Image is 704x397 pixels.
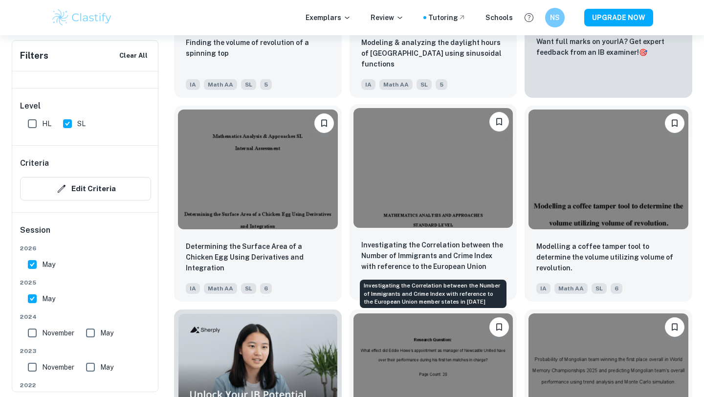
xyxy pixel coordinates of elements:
[361,37,506,69] p: Modeling & analyzing the daylight hours of Helsinki using sinusoidal functions
[20,347,151,355] span: 2023
[20,381,151,390] span: 2022
[174,106,342,302] a: BookmarkDetermining the Surface Area of a Chicken Egg Using Derivatives and IntegrationIAMath AASL6
[42,118,51,129] span: HL
[592,283,607,294] span: SL
[260,79,272,90] span: 5
[584,9,653,26] button: UPGRADE NOW
[178,110,338,229] img: Math AA IA example thumbnail: Determining the Surface Area of a Chicke
[528,110,688,229] img: Math AA IA example thumbnail: Modelling a coffee tamper tool to determ
[20,100,151,112] h6: Level
[100,362,113,373] span: May
[20,49,48,63] h6: Filters
[204,283,237,294] span: Math AA
[186,283,200,294] span: IA
[371,12,404,23] p: Review
[361,240,506,273] p: Investigating the Correlation between the Number of Immigrants and Crime Index with reference to ...
[100,328,113,338] span: May
[42,328,74,338] span: November
[417,79,432,90] span: SL
[241,283,256,294] span: SL
[353,108,513,228] img: Math AA IA example thumbnail: Investigating the Correlation between th
[117,48,150,63] button: Clear All
[525,106,692,302] a: BookmarkModelling a coffee tamper tool to determine the volume utilizing volume of revolution.IAM...
[536,283,550,294] span: IA
[204,79,237,90] span: Math AA
[20,278,151,287] span: 2025
[436,79,447,90] span: 5
[20,177,151,200] button: Edit Criteria
[485,12,513,23] a: Schools
[536,241,681,273] p: Modelling a coffee tamper tool to determine the volume utilizing volume of revolution.
[186,241,330,273] p: Determining the Surface Area of a Chicken Egg Using Derivatives and Integration
[550,12,561,23] h6: NS
[42,259,55,270] span: May
[521,9,537,26] button: Help and Feedback
[536,36,681,58] p: Want full marks on your IA ? Get expert feedback from an IB examiner!
[20,157,49,169] h6: Criteria
[77,118,86,129] span: SL
[361,79,375,90] span: IA
[665,317,684,337] button: Bookmark
[545,8,565,27] button: NS
[314,113,334,133] button: Bookmark
[42,293,55,304] span: May
[260,283,272,294] span: 6
[360,280,506,308] div: Investigating the Correlation between the Number of Immigrants and Crime Index with reference to ...
[20,312,151,321] span: 2024
[306,12,351,23] p: Exemplars
[379,79,413,90] span: Math AA
[489,112,509,132] button: Bookmark
[42,362,74,373] span: November
[639,48,647,56] span: 🎯
[186,37,330,59] p: Finding the volume of revolution of a spinning top
[241,79,256,90] span: SL
[489,317,509,337] button: Bookmark
[350,106,517,302] a: BookmarkInvestigating the Correlation between the Number of Immigrants and Crime Index with refer...
[186,79,200,90] span: IA
[554,283,588,294] span: Math AA
[428,12,466,23] a: Tutoring
[20,244,151,253] span: 2026
[51,8,113,27] img: Clastify logo
[611,283,622,294] span: 6
[665,113,684,133] button: Bookmark
[20,224,151,244] h6: Session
